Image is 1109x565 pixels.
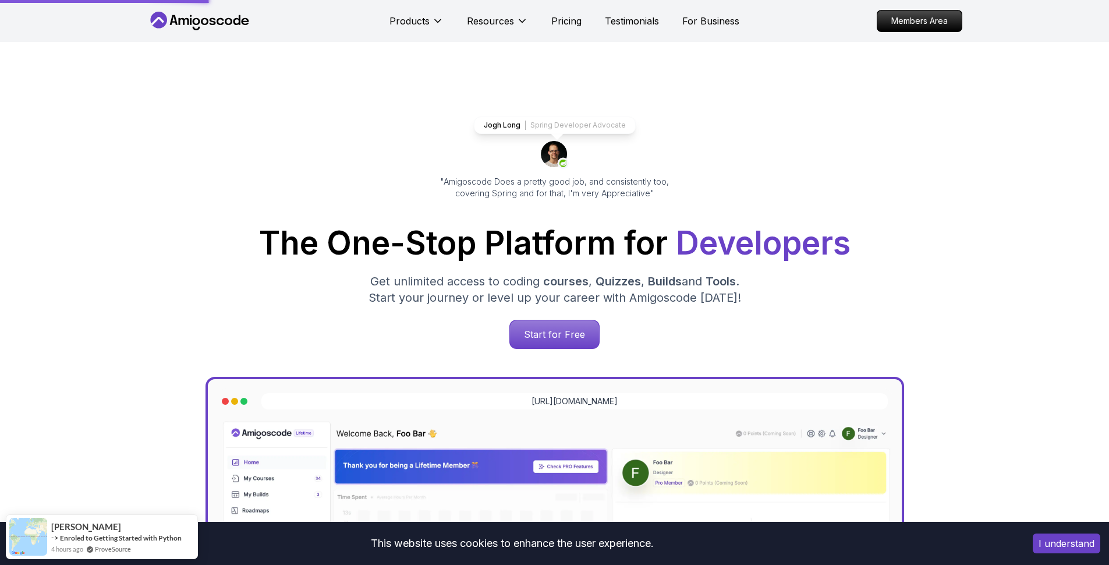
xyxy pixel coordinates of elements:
[682,14,739,28] a: For Business
[530,121,626,130] p: Spring Developer Advocate
[596,274,641,288] span: Quizzes
[60,534,182,542] a: Enroled to Getting Started with Python
[95,544,131,554] a: ProveSource
[51,544,83,554] span: 4 hours ago
[359,273,750,306] p: Get unlimited access to coding , , and . Start your journey or level up your career with Amigosco...
[389,14,444,37] button: Products
[888,321,1097,513] iframe: chat widget
[9,518,47,556] img: provesource social proof notification image
[467,14,514,28] p: Resources
[51,533,59,542] span: ->
[1060,518,1097,553] iframe: chat widget
[877,10,962,32] a: Members Area
[676,224,851,262] span: Developers
[1033,534,1100,553] button: Accept cookies
[541,141,569,169] img: josh long
[551,14,582,28] a: Pricing
[509,320,600,349] a: Start for Free
[510,320,599,348] p: Start for Free
[424,176,685,199] p: "Amigoscode Does a pretty good job, and consistently too, covering Spring and for that, I'm very ...
[877,10,962,31] p: Members Area
[9,531,1015,556] div: This website uses cookies to enhance the user experience.
[543,274,589,288] span: courses
[467,14,528,37] button: Resources
[484,121,520,130] p: Jogh Long
[605,14,659,28] a: Testimonials
[389,14,430,28] p: Products
[157,227,953,259] h1: The One-Stop Platform for
[706,274,736,288] span: Tools
[51,522,121,532] span: [PERSON_NAME]
[648,274,682,288] span: Builds
[532,395,618,407] a: [URL][DOMAIN_NAME]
